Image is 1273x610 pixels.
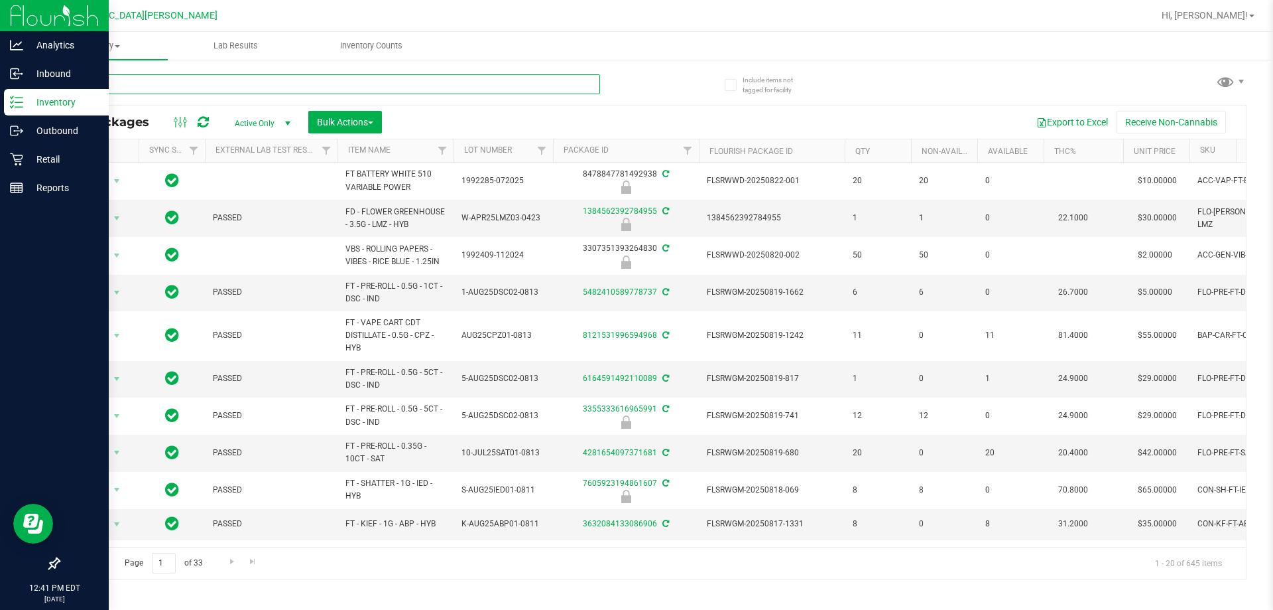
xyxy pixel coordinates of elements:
span: 1 [853,212,903,224]
span: FT - VAPE CART CDT DISTILLATE - 0.5G - CPZ - HYB [345,317,446,355]
span: AUG25CPZ01-0813 [461,329,545,342]
span: 22.1000 [1052,208,1095,228]
span: 50 [919,249,969,262]
span: FT - PRE-ROLL - 0.5G - 5CT - DSC - IND [345,403,446,428]
a: Go to the last page [243,553,263,571]
inline-svg: Retail [10,153,23,166]
span: In Sync [165,246,179,264]
span: select [109,246,125,265]
span: select [109,370,125,388]
span: 1992409-112024 [461,249,545,262]
span: 0 [985,410,1036,422]
button: Receive Non-Cannabis [1117,111,1226,133]
span: 24.9000 [1052,406,1095,425]
span: Sync from Compliance System [660,374,669,383]
span: $55.00000 [1131,326,1183,345]
a: Lot Number [464,145,512,155]
span: 0 [919,329,969,342]
span: 26.7000 [1052,283,1095,302]
span: 20.4000 [1052,443,1095,463]
p: Outbound [23,123,103,139]
span: Sync from Compliance System [660,206,669,216]
span: W-APR25LMZ03-0423 [461,212,545,224]
span: 0 [985,286,1036,299]
span: FT - KIEF - 1G - ABP - HYB [345,518,446,530]
span: PASSED [213,484,330,496]
span: $42.00000 [1131,443,1183,463]
span: 81.4000 [1052,326,1095,345]
span: 11 [985,329,1036,342]
a: Filter [531,139,553,162]
span: In Sync [165,443,179,462]
a: Inventory Counts [304,32,440,60]
span: FLSRWGM-20250818-069 [707,484,837,496]
span: Bulk Actions [317,117,373,127]
span: 0 [985,212,1036,224]
button: Bulk Actions [308,111,382,133]
span: PASSED [213,518,330,530]
span: select [109,515,125,534]
span: 8 [985,518,1036,530]
span: 20 [853,447,903,459]
a: THC% [1054,147,1076,156]
span: Hi, [PERSON_NAME]! [1162,10,1248,21]
a: Available [988,147,1028,156]
span: 8 [853,484,903,496]
span: Inventory Counts [322,40,420,52]
span: PASSED [213,447,330,459]
span: In Sync [165,514,179,533]
div: 8478847781492938 [551,168,701,194]
span: select [109,443,125,462]
span: Include items not tagged for facility [743,75,809,95]
a: Item Name [348,145,391,155]
span: 31.2000 [1052,514,1095,534]
a: 6164591492110089 [583,374,657,383]
span: select [109,407,125,425]
span: FLSRWWD-20250820-002 [707,249,837,262]
span: FD - FLOWER GREENHOUSE - 3.5G - LMZ - HYB [345,206,446,231]
span: In Sync [165,326,179,344]
a: Filter [432,139,454,162]
span: $10.00000 [1131,171,1183,191]
p: [DATE] [6,594,103,604]
span: $30.00000 [1131,208,1183,228]
a: 8121531996594968 [583,331,657,340]
span: In Sync [165,283,179,301]
a: Unit Price [1134,147,1176,156]
span: $65.00000 [1131,481,1183,500]
span: FT - PRE-ROLL - 0.5G - 5CT - DSC - IND [345,366,446,392]
span: Sync from Compliance System [660,404,669,414]
span: 5-AUG25DSC02-0813 [461,410,545,422]
span: 1384562392784955 [707,212,837,224]
span: 8 [919,484,969,496]
span: select [109,172,125,191]
span: 12 [919,410,969,422]
span: FT - PRE-ROLL - 0.5G - 1CT - DSC - IND [345,280,446,305]
span: 1 - 20 of 645 items [1144,553,1233,573]
a: Lab Results [168,32,304,60]
span: FLSRWGM-20250819-817 [707,372,837,385]
span: 0 [919,447,969,459]
span: Sync from Compliance System [660,448,669,457]
span: 20 [919,175,969,187]
a: 7605923194861607 [583,479,657,488]
a: Sync Status [149,145,200,155]
span: FT BATTERY WHITE 510 VARIABLE POWER [345,168,446,193]
span: K-AUG25ABP01-0811 [461,518,545,530]
a: Filter [316,139,337,162]
span: 11 [853,329,903,342]
span: 0 [919,518,969,530]
p: Reports [23,180,103,196]
span: 24.9000 [1052,369,1095,388]
p: Analytics [23,37,103,53]
span: $35.00000 [1131,514,1183,534]
span: Sync from Compliance System [660,479,669,488]
a: 3632084133086906 [583,519,657,528]
span: PASSED [213,329,330,342]
span: select [109,283,125,302]
inline-svg: Inbound [10,67,23,80]
a: Flourish Package ID [709,147,793,156]
span: 1-AUG25DSC02-0813 [461,286,545,299]
span: 20 [853,175,903,187]
span: S-AUG25IED01-0811 [461,484,545,496]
